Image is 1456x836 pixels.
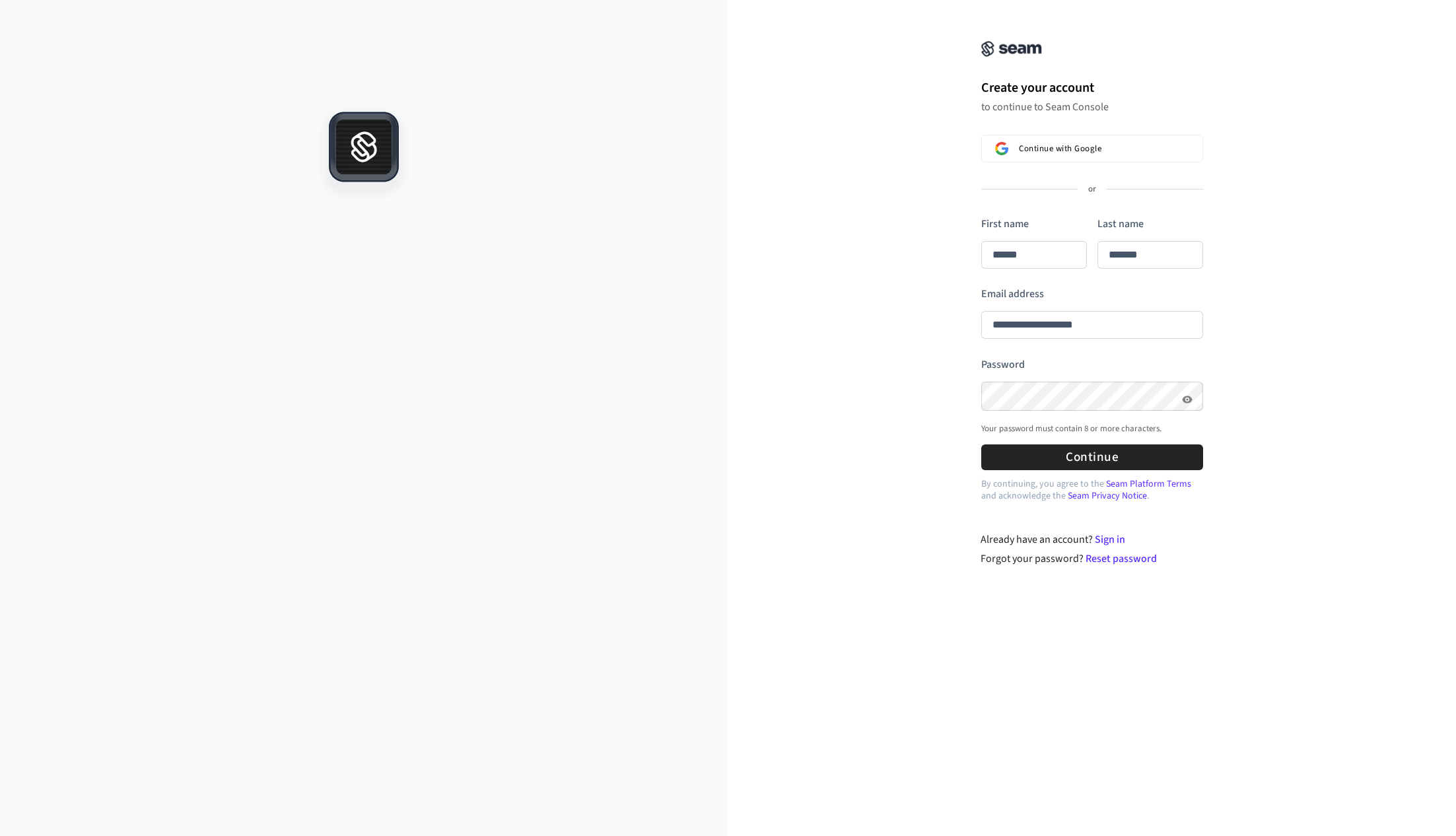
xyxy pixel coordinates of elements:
div: Already have an account? [981,532,1203,547]
button: Continue [981,444,1203,470]
p: Your password must contain 8 or more characters. [981,423,1161,434]
label: Password [981,357,1025,372]
label: Email address [981,287,1044,301]
button: Sign in with GoogleContinue with Google [981,135,1203,162]
a: Seam Platform Terms [1106,477,1191,491]
label: First name [981,217,1029,231]
img: Sign in with Google [995,142,1008,155]
button: Show password [1179,392,1195,407]
img: Seam Console [981,41,1042,57]
p: By continuing, you agree to the and acknowledge the . [981,478,1203,502]
a: Sign in [1095,532,1125,547]
a: Seam Privacy Notice [1068,489,1147,503]
span: Continue with Google [1019,143,1101,154]
h1: Create your account [981,78,1203,98]
label: Last name [1097,217,1144,231]
p: to continue to Seam Console [981,100,1203,114]
div: Forgot your password? [981,551,1203,567]
p: or [1088,184,1096,195]
a: Reset password [1086,551,1157,566]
